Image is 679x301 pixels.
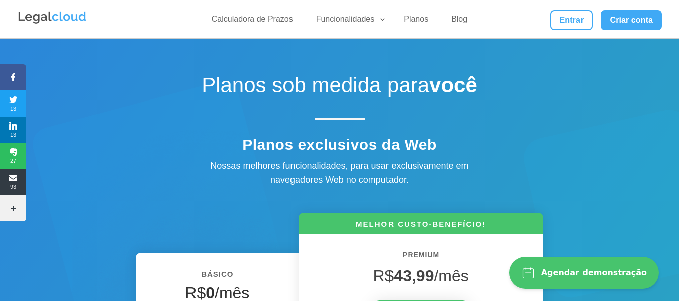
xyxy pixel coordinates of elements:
[17,18,87,27] a: Logo da Legalcloud
[206,14,299,29] a: Calculadora de Prazos
[189,159,491,188] div: Nossas melhores funcionalidades, para usar exclusivamente em navegadores Web no computador.
[394,267,434,285] strong: 43,99
[398,14,434,29] a: Planos
[151,268,283,286] h6: BÁSICO
[601,10,662,30] a: Criar conta
[314,249,528,266] h6: PREMIUM
[310,14,387,29] a: Funcionalidades
[164,136,516,159] h4: Planos exclusivos da Web
[445,14,473,29] a: Blog
[373,267,468,285] span: R$ /mês
[550,10,593,30] a: Entrar
[299,219,543,234] h6: MELHOR CUSTO-BENEFÍCIO!
[429,73,477,97] strong: você
[17,10,87,25] img: Legalcloud Logo
[164,73,516,103] h1: Planos sob medida para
